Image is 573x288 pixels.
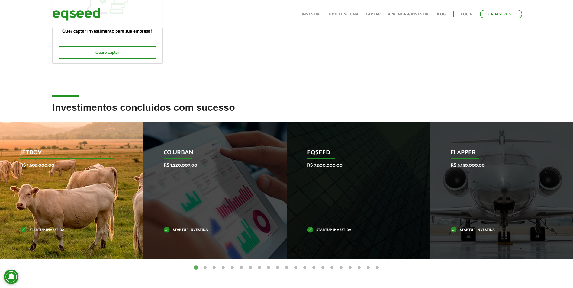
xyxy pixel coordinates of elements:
a: Como funciona [327,12,359,16]
button: 14 of 21 [311,265,317,271]
button: 2 of 21 [202,265,208,271]
p: Startup investida [451,229,545,232]
button: 1 of 21 [193,265,199,271]
p: Startup investida [164,229,258,232]
p: R$ 1.220.007,00 [164,162,258,168]
a: Investir [302,12,319,16]
p: JetBov [20,149,114,159]
button: 21 of 21 [374,265,380,271]
a: Blog [436,12,446,16]
button: 19 of 21 [356,265,362,271]
button: 3 of 21 [211,265,217,271]
button: 7 of 21 [247,265,253,271]
div: Quero captar [59,46,156,59]
button: 20 of 21 [365,265,371,271]
p: Startup investida [307,229,401,232]
p: Co.Urban [164,149,258,159]
button: 6 of 21 [238,265,244,271]
a: Aprenda a investir [388,12,428,16]
a: Captar [366,12,381,16]
p: R$ 7.500.000,00 [307,162,401,168]
button: 12 of 21 [293,265,299,271]
p: Quer captar investimento para sua empresa? [59,29,156,34]
button: 5 of 21 [229,265,235,271]
a: Login [461,12,473,16]
img: EqSeed [52,6,101,22]
p: Startup investida [20,229,114,232]
h2: Investimentos concluídos com sucesso [52,102,521,122]
button: 13 of 21 [302,265,308,271]
p: EqSeed [307,149,401,159]
button: 18 of 21 [347,265,353,271]
p: R$ 1.605.000,00 [20,162,114,168]
a: Cadastre-se [480,10,522,18]
button: 4 of 21 [220,265,226,271]
p: Flapper [451,149,545,159]
button: 8 of 21 [256,265,262,271]
button: 17 of 21 [338,265,344,271]
button: 16 of 21 [329,265,335,271]
button: 10 of 21 [275,265,281,271]
button: 15 of 21 [320,265,326,271]
p: R$ 5.150.000,00 [451,162,545,168]
button: 9 of 21 [266,265,272,271]
button: 11 of 21 [284,265,290,271]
